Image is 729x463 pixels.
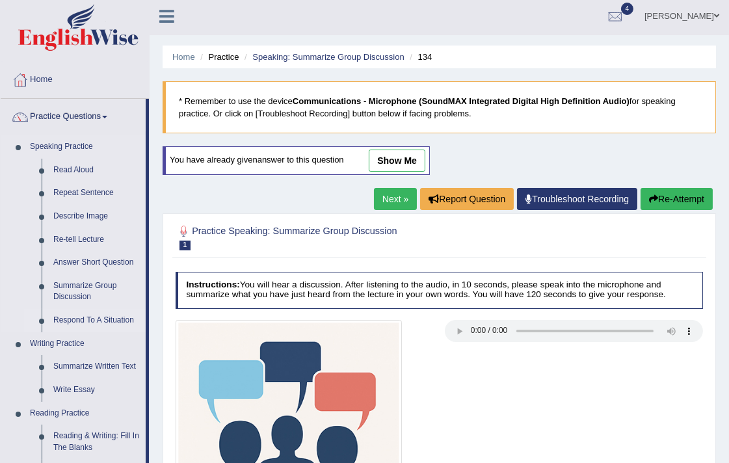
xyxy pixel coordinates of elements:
[47,181,146,205] a: Repeat Sentence
[176,272,704,309] h4: You will hear a discussion. After listening to the audio, in 10 seconds, please speak into the mi...
[172,52,195,62] a: Home
[517,188,637,210] a: Troubleshoot Recording
[1,62,149,94] a: Home
[24,135,146,159] a: Speaking Practice
[47,159,146,182] a: Read Aloud
[369,150,425,172] a: show me
[163,146,430,175] div: You have already given answer to this question
[47,378,146,402] a: Write Essay
[47,309,146,332] a: Respond To A Situation
[420,188,514,210] button: Report Question
[1,99,146,131] a: Practice Questions
[47,425,146,459] a: Reading & Writing: Fill In The Blanks
[374,188,417,210] a: Next »
[47,274,146,309] a: Summarize Group Discussion
[47,205,146,228] a: Describe Image
[47,228,146,252] a: Re-tell Lecture
[641,188,713,210] button: Re-Attempt
[47,355,146,378] a: Summarize Written Text
[186,280,239,289] b: Instructions:
[163,81,716,133] blockquote: * Remember to use the device for speaking practice. Or click on [Troubleshoot Recording] button b...
[252,52,404,62] a: Speaking: Summarize Group Discussion
[47,251,146,274] a: Answer Short Question
[406,51,432,63] li: 134
[197,51,239,63] li: Practice
[24,402,146,425] a: Reading Practice
[179,241,191,250] span: 1
[293,96,630,106] b: Communications - Microphone (SoundMAX Integrated Digital High Definition Audio)
[24,332,146,356] a: Writing Practice
[621,3,634,15] span: 4
[176,223,503,250] h2: Practice Speaking: Summarize Group Discussion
